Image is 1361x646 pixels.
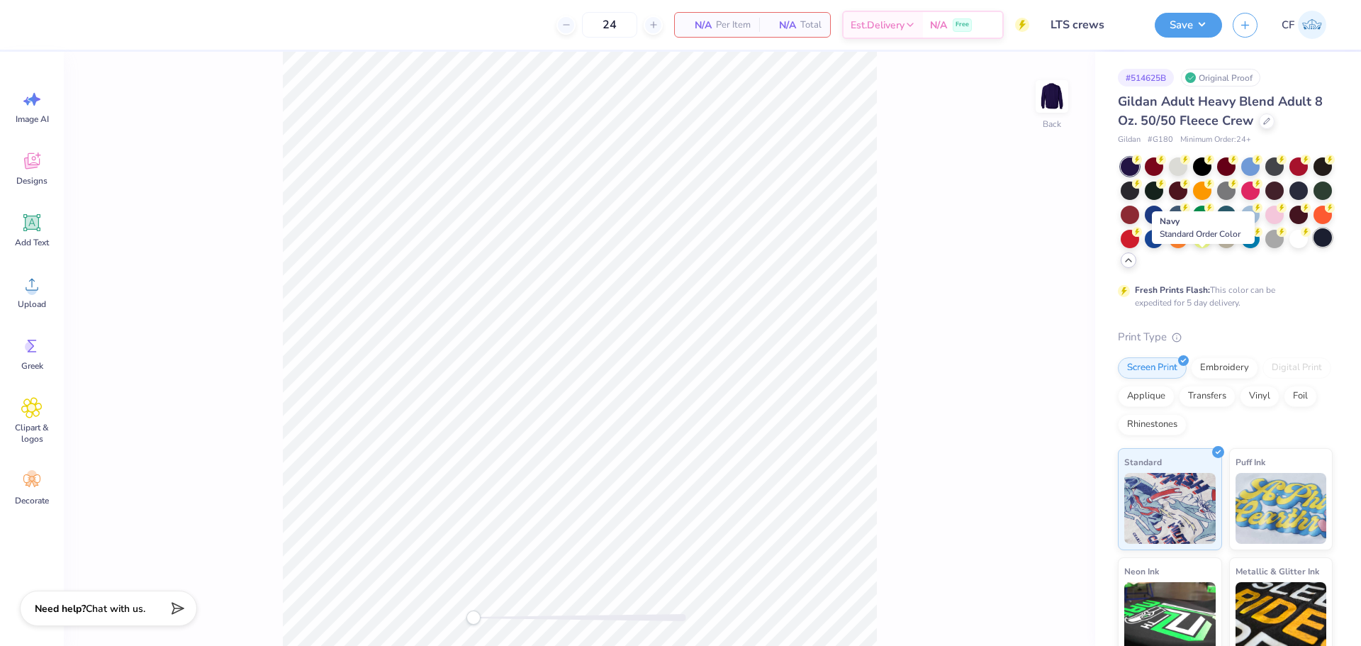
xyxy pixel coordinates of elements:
[9,422,55,445] span: Clipart & logos
[16,113,49,125] span: Image AI
[1118,93,1323,129] span: Gildan Adult Heavy Blend Adult 8 Oz. 50/50 Fleece Crew
[15,237,49,248] span: Add Text
[1180,134,1251,146] span: Minimum Order: 24 +
[1135,284,1309,309] div: This color can be expedited for 5 day delivery.
[1118,329,1333,345] div: Print Type
[1124,473,1216,544] img: Standard
[1275,11,1333,39] a: CF
[716,18,751,33] span: Per Item
[1236,473,1327,544] img: Puff Ink
[1148,134,1173,146] span: # G180
[1118,386,1175,407] div: Applique
[1155,13,1222,38] button: Save
[1160,228,1240,240] span: Standard Order Color
[1236,564,1319,579] span: Metallic & Glitter Ink
[1118,357,1187,379] div: Screen Print
[35,602,86,616] strong: Need help?
[1181,69,1260,87] div: Original Proof
[1124,564,1159,579] span: Neon Ink
[1284,386,1317,407] div: Foil
[21,360,43,372] span: Greek
[16,175,47,186] span: Designs
[683,18,712,33] span: N/A
[1118,414,1187,435] div: Rhinestones
[1124,455,1162,469] span: Standard
[1135,284,1210,296] strong: Fresh Prints Flash:
[466,611,481,625] div: Accessibility label
[800,18,822,33] span: Total
[1118,134,1141,146] span: Gildan
[1038,82,1066,111] img: Back
[15,495,49,506] span: Decorate
[1298,11,1326,39] img: Cholo Fernandez
[768,18,796,33] span: N/A
[1179,386,1236,407] div: Transfers
[851,18,904,33] span: Est. Delivery
[1118,69,1174,87] div: # 514625B
[930,18,947,33] span: N/A
[18,299,46,310] span: Upload
[1262,357,1331,379] div: Digital Print
[86,602,145,616] span: Chat with us.
[1282,17,1294,33] span: CF
[1152,211,1255,244] div: Navy
[956,20,969,30] span: Free
[582,12,637,38] input: – –
[1240,386,1279,407] div: Vinyl
[1191,357,1258,379] div: Embroidery
[1043,118,1061,130] div: Back
[1236,455,1265,469] span: Puff Ink
[1040,11,1144,39] input: Untitled Design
